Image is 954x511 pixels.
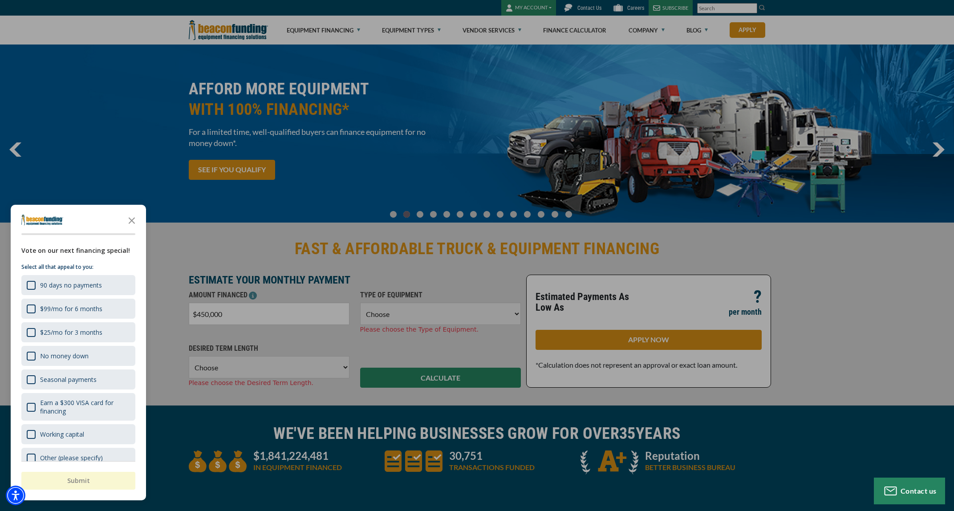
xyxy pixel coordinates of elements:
[40,375,97,384] div: Seasonal payments
[21,424,135,444] div: Working capital
[874,478,945,504] button: Contact us
[21,275,135,295] div: 90 days no payments
[40,352,89,360] div: No money down
[40,328,102,337] div: $25/mo for 3 months
[6,486,25,505] div: Accessibility Menu
[40,430,84,438] div: Working capital
[123,211,141,229] button: Close the survey
[21,472,135,490] button: Submit
[21,299,135,319] div: $99/mo for 6 months
[21,393,135,421] div: Earn a $300 VISA card for financing
[21,346,135,366] div: No money down
[40,281,102,289] div: 90 days no payments
[21,448,135,468] div: Other (please specify)
[901,487,937,495] span: Contact us
[40,398,130,415] div: Earn a $300 VISA card for financing
[11,205,146,500] div: Survey
[21,263,135,272] p: Select all that appeal to you:
[40,454,103,462] div: Other (please specify)
[21,246,135,255] div: Vote on our next financing special!
[21,369,135,389] div: Seasonal payments
[40,304,102,313] div: $99/mo for 6 months
[21,215,63,225] img: Company logo
[21,322,135,342] div: $25/mo for 3 months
